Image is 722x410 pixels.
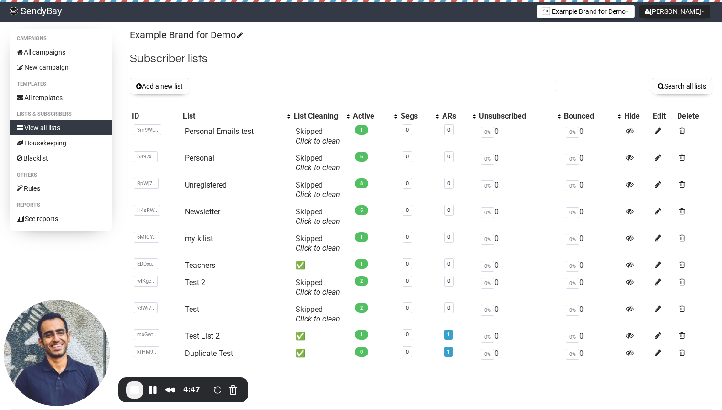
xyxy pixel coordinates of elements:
[481,332,494,343] span: 0%
[296,207,340,226] span: Skipped
[296,217,340,226] a: Click to clean
[185,207,220,216] a: Newsletter
[562,274,622,301] td: 0
[481,278,494,289] span: 0%
[447,349,450,355] a: 1
[10,7,18,15] img: 3ac8fce606bea8c746622685618cfdae
[355,259,368,269] span: 1
[10,90,112,105] a: All templates
[10,151,112,166] a: Blacklist
[406,278,409,284] a: 0
[477,230,562,257] td: 0
[292,328,351,345] td: ✅
[481,305,494,316] span: 0%
[296,136,340,145] a: Click to clean
[132,111,179,121] div: ID
[351,110,399,123] th: Active: No sort applied, activate to apply an ascending sort
[10,44,112,60] a: All campaigns
[562,110,622,123] th: Bounced: No sort applied, activate to apply an ascending sort
[355,276,368,286] span: 2
[406,154,409,160] a: 0
[406,180,409,187] a: 0
[406,305,409,311] a: 0
[481,127,494,138] span: 0%
[566,349,579,360] span: 0%
[447,261,450,267] a: 0
[440,110,477,123] th: ARs: No sort applied, activate to apply an ascending sort
[181,110,292,123] th: List: No sort applied, activate to apply an ascending sort
[622,110,650,123] th: Hide: No sort applied, sorting is disabled
[10,78,112,90] li: Templates
[185,234,213,243] a: my k list
[406,332,409,338] a: 0
[294,111,341,121] div: List Cleaning
[447,332,450,338] a: 1
[562,203,622,230] td: 0
[10,60,112,75] a: New campaign
[134,302,158,313] span: v3Wj7..
[477,345,562,362] td: 0
[401,111,431,121] div: Segs
[10,169,112,181] li: Others
[10,109,112,120] li: Lists & subscribers
[566,332,579,343] span: 0%
[355,330,368,340] span: 1
[185,261,215,270] a: Teachers
[185,154,214,163] a: Personal
[477,150,562,177] td: 0
[477,328,562,345] td: 0
[134,276,158,287] span: wIKge..
[296,278,340,297] span: Skipped
[447,127,450,133] a: 0
[447,207,450,213] a: 0
[134,232,159,243] span: 6MlOY..
[296,190,340,199] a: Click to clean
[562,177,622,203] td: 0
[562,150,622,177] td: 0
[296,127,340,145] span: Skipped
[185,278,205,287] a: Test 2
[562,345,622,362] td: 0
[566,234,579,245] span: 0%
[355,178,368,188] span: 8
[406,127,409,133] a: 0
[481,207,494,218] span: 0%
[296,234,340,253] span: Skipped
[10,33,112,44] li: Campaigns
[564,111,613,121] div: Bounced
[134,178,159,189] span: RpWj7..
[355,205,368,215] span: 5
[296,305,340,323] span: Skipped
[477,110,562,123] th: Unsubscribed: No sort applied, activate to apply an ascending sort
[406,207,409,213] a: 0
[481,234,494,245] span: 0%
[566,207,579,218] span: 0%
[481,154,494,165] span: 0%
[355,125,368,135] span: 1
[566,180,579,191] span: 0%
[185,349,233,358] a: Duplicate Test
[447,180,450,187] a: 0
[185,305,199,314] a: Test
[562,123,622,150] td: 0
[562,230,622,257] td: 0
[296,288,340,297] a: Click to clean
[355,347,368,357] span: 0
[185,332,220,341] a: Test List 2
[542,7,550,15] img: favicons
[537,5,635,18] button: Example Brand for Demo
[292,257,351,274] td: ✅
[477,257,562,274] td: 0
[477,301,562,328] td: 0
[651,110,675,123] th: Edit: No sort applied, sorting is disabled
[10,120,112,135] a: View all lists
[442,111,467,121] div: ARs
[130,110,181,123] th: ID: No sort applied, sorting is disabled
[566,305,579,316] span: 0%
[10,199,112,211] li: Reports
[566,154,579,165] span: 0%
[624,111,648,121] div: Hide
[10,211,112,226] a: See reports
[477,203,562,230] td: 0
[134,124,161,135] span: 3m9WL..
